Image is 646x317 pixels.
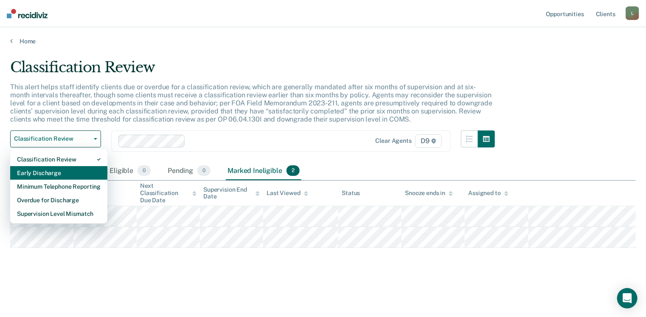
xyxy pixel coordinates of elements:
[267,190,308,197] div: Last Viewed
[468,190,508,197] div: Assigned to
[203,186,260,201] div: Supervision End Date
[10,130,101,147] button: Classification Review
[140,182,197,204] div: Next Classification Due Date
[286,165,300,176] span: 2
[342,190,360,197] div: Status
[17,153,101,166] div: Classification Review
[17,207,101,221] div: Supervision Level Mismatch
[14,135,90,142] span: Classification Review
[10,59,495,83] div: Classification Review
[405,190,453,197] div: Snooze ends in
[84,162,152,181] div: Almost Eligible0
[415,134,442,148] span: D9
[166,162,212,181] div: Pending0
[197,165,211,176] span: 0
[17,180,101,193] div: Minimum Telephone Reporting
[10,83,492,124] p: This alert helps staff identify clients due or overdue for a classification review, which are gen...
[376,137,412,144] div: Clear agents
[7,9,48,18] img: Recidiviz
[17,193,101,207] div: Overdue for Discharge
[617,288,638,309] div: Open Intercom Messenger
[138,165,151,176] span: 0
[10,37,636,45] a: Home
[17,166,101,180] div: Early Discharge
[626,6,639,20] button: L
[226,162,301,181] div: Marked Ineligible2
